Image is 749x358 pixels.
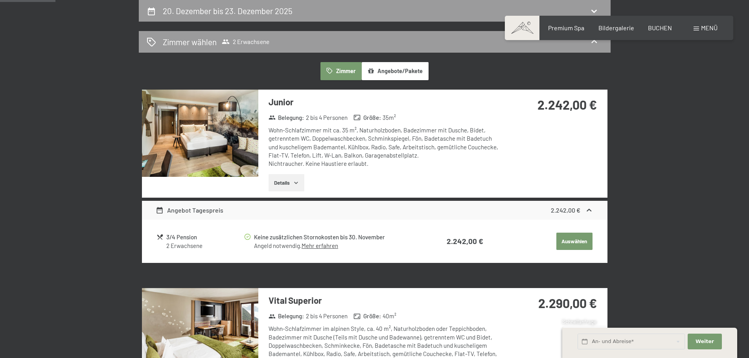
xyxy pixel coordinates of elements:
strong: 2.242,00 € [551,206,580,214]
strong: 2.242,00 € [447,237,483,246]
strong: 2.290,00 € [538,296,597,310]
h2: Zimmer wählen [163,36,217,48]
span: Schnellanfrage [562,319,596,325]
span: 35 m² [383,114,396,122]
strong: Belegung : [269,312,304,320]
button: Zimmer [320,62,361,80]
a: Bildergalerie [598,24,634,31]
span: 2 bis 4 Personen [306,312,348,320]
strong: 2.242,00 € [537,97,597,112]
button: Details [269,174,304,191]
button: Auswählen [556,233,593,250]
button: Angebote/Pakete [362,62,429,80]
div: Angeld notwendig. [254,242,418,250]
strong: Belegung : [269,114,304,122]
button: Weiter [688,334,721,350]
a: Premium Spa [548,24,584,31]
div: Angebot Tagespreis [156,206,223,215]
span: 2 bis 4 Personen [306,114,348,122]
span: Weiter [696,338,714,345]
h2: 20. Dezember bis 23. Dezember 2025 [163,6,293,16]
strong: Größe : [353,312,381,320]
a: BUCHEN [648,24,672,31]
strong: Größe : [353,114,381,122]
div: 2 Erwachsene [166,242,243,250]
a: Mehr erfahren [302,242,338,249]
div: Wohn-Schlafzimmer mit ca. 35 m², Naturholzboden, Badezimmer mit Dusche, Bidet, getrenntem WC, Dop... [269,126,502,168]
div: Keine zusätzlichen Stornokosten bis 30. November [254,233,418,242]
img: mss_renderimg.php [142,90,258,177]
h3: Vital Superior [269,294,502,307]
span: Menü [701,24,718,31]
div: Angebot Tagespreis2.242,00 € [142,201,607,220]
div: 3/4 Pension [166,233,243,242]
span: 40 m² [383,312,396,320]
span: 2 Erwachsene [222,38,269,46]
h3: Junior [269,96,502,108]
